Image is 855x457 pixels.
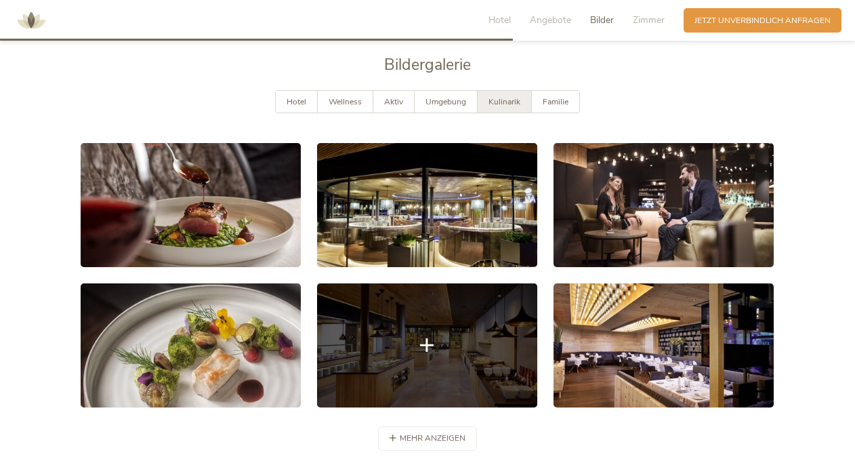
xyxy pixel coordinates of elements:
span: Zimmer [633,14,665,26]
span: Umgebung [425,96,466,107]
span: Familie [543,96,568,107]
span: Bilder [590,14,614,26]
span: Wellness [329,96,362,107]
span: mehr anzeigen [400,433,465,444]
span: Hotel [287,96,306,107]
span: Aktiv [384,96,403,107]
a: AMONTI & LUNARIS Wellnessresort [11,16,51,24]
span: Angebote [530,14,571,26]
span: Kulinarik [488,96,520,107]
span: Bildergalerie [384,54,471,75]
span: Jetzt unverbindlich anfragen [694,15,831,26]
span: Hotel [488,14,511,26]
